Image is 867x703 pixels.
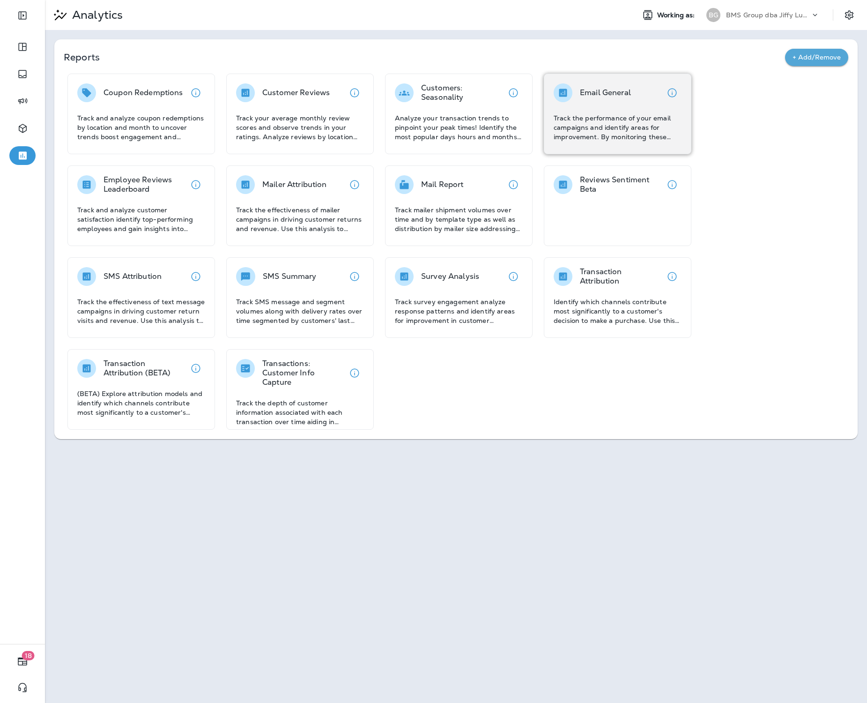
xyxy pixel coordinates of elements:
button: View details [663,83,682,102]
button: View details [345,364,364,382]
p: Survey Analysis [421,272,479,281]
button: View details [504,83,523,102]
p: Reports [64,51,785,64]
button: View details [345,175,364,194]
p: Track the depth of customer information associated with each transaction over time aiding in asse... [236,398,364,426]
button: Expand Sidebar [9,6,36,25]
p: Track survey engagement analyze response patterns and identify areas for improvement in customer ... [395,297,523,325]
button: View details [663,267,682,286]
button: View details [186,83,205,102]
button: View details [186,267,205,286]
p: Track SMS message and segment volumes along with delivery rates over time segmented by customers'... [236,297,364,325]
p: BMS Group dba Jiffy Lube [726,11,810,19]
p: Transactions: Customer Info Capture [262,359,345,387]
p: Track and analyze coupon redemptions by location and month to uncover trends boost engagement and... [77,113,205,142]
p: Track the effectiveness of text message campaigns in driving customer return visits and revenue. ... [77,297,205,325]
button: View details [345,267,364,286]
p: Customer Reviews [262,88,330,97]
button: View details [186,175,205,194]
p: Track the effectiveness of mailer campaigns in driving customer returns and revenue. Use this ana... [236,205,364,233]
p: Reviews Sentiment Beta [580,175,663,194]
p: SMS Summary [263,272,317,281]
p: Transaction Attribution [580,267,663,286]
button: + Add/Remove [785,49,848,66]
span: 18 [22,651,35,660]
p: Identify which channels contribute most significantly to a customer's decision to make a purchase... [554,297,682,325]
p: Coupon Redemptions [104,88,183,97]
p: Track the performance of your email campaigns and identify areas for improvement. By monitoring t... [554,113,682,142]
p: Mailer Attribution [262,180,327,189]
p: Track your average monthly review scores and observe trends in your ratings. Analyze reviews by l... [236,113,364,142]
button: View details [186,359,205,378]
p: Track mailer shipment volumes over time and by template type as well as distribution by mailer si... [395,205,523,233]
button: View details [345,83,364,102]
p: Mail Report [421,180,464,189]
button: View details [504,267,523,286]
div: BG [706,8,720,22]
p: Analytics [68,8,123,22]
span: Working as: [657,11,697,19]
button: View details [663,175,682,194]
p: SMS Attribution [104,272,162,281]
p: Customers: Seasonality [421,83,504,102]
button: Settings [841,7,858,23]
p: Transaction Attribution (BETA) [104,359,186,378]
button: 18 [9,652,36,671]
p: Analyze your transaction trends to pinpoint your peak times! Identify the most popular days hours... [395,113,523,142]
p: (BETA) Explore attribution models and identify which channels contribute most significantly to a ... [77,389,205,417]
button: View details [504,175,523,194]
p: Track and analyze customer satisfaction identify top-performing employees and gain insights into ... [77,205,205,233]
p: Email General [580,88,631,97]
p: Employee Reviews Leaderboard [104,175,186,194]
